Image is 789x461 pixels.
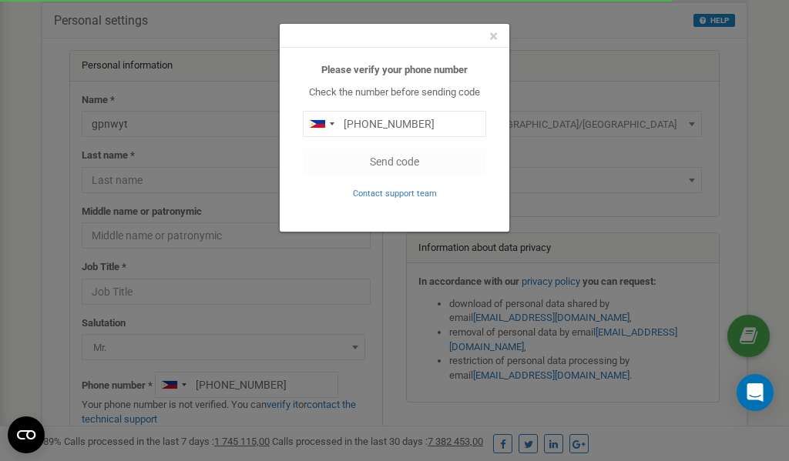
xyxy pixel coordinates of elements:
p: Check the number before sending code [303,85,486,100]
button: Open CMP widget [8,416,45,453]
span: × [489,27,498,45]
small: Contact support team [353,189,437,199]
div: Telephone country code [304,112,339,136]
a: Contact support team [353,187,437,199]
div: Open Intercom Messenger [737,374,774,411]
input: 0905 123 4567 [303,111,486,137]
button: Close [489,28,498,45]
button: Send code [303,149,486,175]
b: Please verify your phone number [321,64,468,75]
